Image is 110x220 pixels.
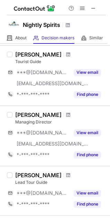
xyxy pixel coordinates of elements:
h1: Nightly Spirits [23,21,60,29]
button: Reveal Button [74,91,101,98]
img: ContactOut v5.3.10 [14,4,55,12]
div: [PERSON_NAME] [15,111,62,118]
span: [EMAIL_ADDRESS][DOMAIN_NAME] [17,141,89,147]
button: Reveal Button [74,190,101,197]
span: ***@[DOMAIN_NAME] [17,130,70,136]
img: a40e78289a4c32750d2adf57a9bb1b60 [7,17,21,31]
div: Lead Tour Guide [15,179,106,186]
span: Similar [89,35,103,41]
div: Managing Director [15,119,106,125]
div: Tourist Guide [15,59,106,65]
button: Reveal Button [74,69,101,76]
button: Reveal Button [74,201,101,208]
span: Decision makers [42,35,74,41]
div: [PERSON_NAME] [15,51,62,58]
span: [EMAIL_ADDRESS][DOMAIN_NAME] [17,80,89,87]
button: Reveal Button [74,129,101,136]
span: About [15,35,27,41]
button: Reveal Button [74,151,101,158]
span: ***@[DOMAIN_NAME] [17,69,70,76]
div: [PERSON_NAME] [15,172,62,179]
span: ***@[DOMAIN_NAME] [17,190,70,196]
